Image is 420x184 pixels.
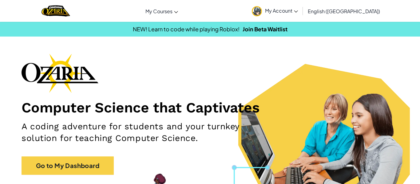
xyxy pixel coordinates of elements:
span: My Account [265,7,298,14]
a: My Courses [142,3,181,19]
a: Join Beta Waitlist [243,25,287,33]
span: English ([GEOGRAPHIC_DATA]) [308,8,380,14]
span: NEW! Learn to code while playing Roblox! [133,25,240,33]
h2: A coding adventure for students and your turnkey solution for teaching Computer Science. [22,121,274,144]
a: My Account [249,1,301,21]
a: English ([GEOGRAPHIC_DATA]) [305,3,383,19]
img: avatar [252,6,262,16]
a: Ozaria by CodeCombat logo [42,5,70,17]
span: My Courses [145,8,172,14]
h1: Computer Science that Captivates [22,99,398,116]
a: Go to My Dashboard [22,156,114,175]
img: Ozaria branding logo [22,53,98,93]
img: Home [42,5,70,17]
